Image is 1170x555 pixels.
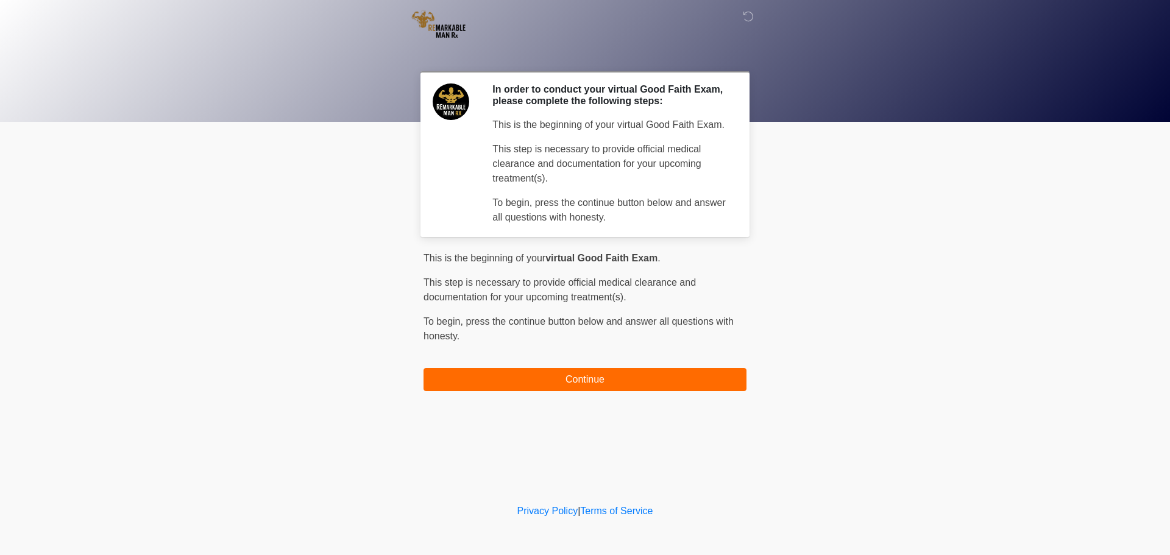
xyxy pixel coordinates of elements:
[580,506,653,516] a: Terms of Service
[414,44,756,66] h1: ‎ ‎
[545,253,658,263] strong: virtual Good Faith Exam
[492,83,728,107] h2: In order to conduct your virtual Good Faith Exam, please complete the following steps:
[433,83,469,120] img: Agent Avatar
[517,506,578,516] a: Privacy Policy
[492,197,725,222] span: To begin, press the continue button below and answer all questions with honesty.
[424,368,746,391] button: Continue
[424,277,696,302] span: This step is necessary to provide official medical clearance and documentation for your upcoming ...
[578,506,580,516] a: |
[492,144,701,183] span: This step is necessary to provide official medical clearance and documentation for your upcoming ...
[411,9,466,38] img: REmarkable Man Rx LLC Logo
[424,316,734,341] span: press the continue button below and answer all questions with honesty.
[492,119,725,130] span: This is the beginning of your virtual Good Faith Exam.
[658,253,660,263] span: .
[424,253,545,263] span: This is the beginning of your
[424,316,466,327] span: To begin,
